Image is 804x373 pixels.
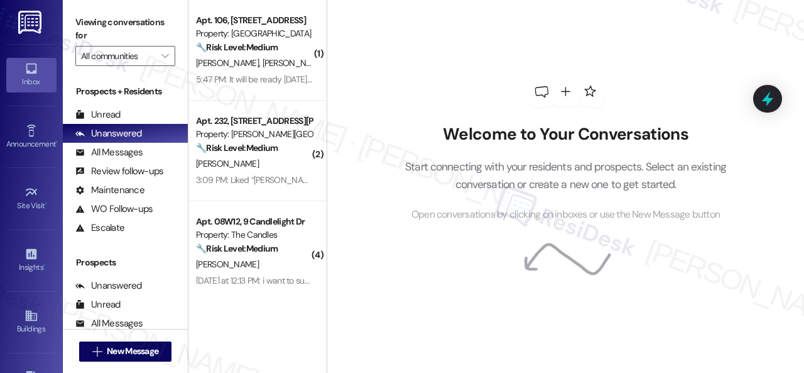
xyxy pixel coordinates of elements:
a: Insights • [6,243,57,277]
div: All Messages [75,317,143,330]
span: [PERSON_NAME] [263,57,329,69]
div: Apt. 106, [STREET_ADDRESS] [196,14,312,27]
span: Open conversations by clicking on inboxes or use the New Message button [411,207,720,223]
div: Escalate [75,221,124,235]
div: Prospects [63,256,188,269]
a: Buildings [6,305,57,339]
span: New Message [107,345,158,358]
div: Property: [GEOGRAPHIC_DATA] [196,27,312,40]
label: Viewing conversations for [75,13,175,46]
span: [PERSON_NAME] [196,57,263,69]
input: All communities [81,46,155,66]
div: Prospects + Residents [63,85,188,98]
div: Review follow-ups [75,165,163,178]
div: Unanswered [75,127,142,140]
strong: 🔧 Risk Level: Medium [196,42,278,53]
button: New Message [79,342,172,362]
div: [DATE] at 12:13 PM: i want to submit a work order [196,275,369,286]
div: 5:47 PM: It will be ready [DATE] correct, upstairs neighbors are above not getting any better [196,74,528,85]
div: All Messages [75,146,143,159]
div: Apt. 232, [STREET_ADDRESS][PERSON_NAME] [196,114,312,128]
i:  [92,347,102,357]
strong: 🔧 Risk Level: Medium [196,243,278,254]
strong: 🔧 Risk Level: Medium [196,142,278,153]
p: Start connecting with your residents and prospects. Select an existing conversation or create a n... [386,158,746,194]
div: Unread [75,108,121,121]
div: Unread [75,298,121,311]
i:  [161,51,168,61]
div: Property: [PERSON_NAME][GEOGRAPHIC_DATA] [196,128,312,141]
a: Inbox [6,58,57,92]
div: Unanswered [75,279,142,292]
img: ResiDesk Logo [18,11,44,34]
a: Site Visit • [6,182,57,216]
div: Apt. 08W12, 9 Candlelight Dr [196,215,312,228]
span: • [56,138,58,147]
span: [PERSON_NAME] [196,158,259,169]
div: Property: The Candles [196,228,312,242]
div: WO Follow-ups [75,203,153,216]
span: • [45,199,47,208]
span: [PERSON_NAME] [196,259,259,270]
span: • [43,261,45,270]
h2: Welcome to Your Conversations [386,125,746,145]
div: Maintenance [75,184,144,197]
